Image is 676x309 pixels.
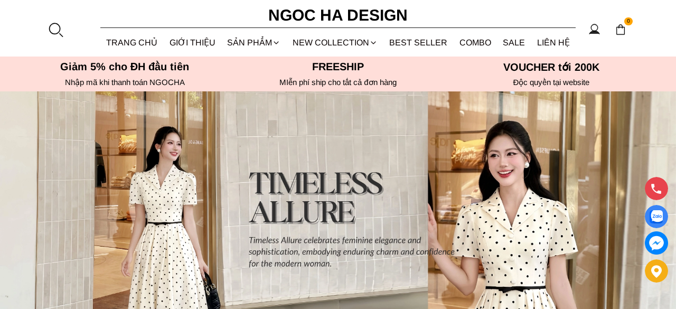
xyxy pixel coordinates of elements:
a: SALE [497,29,531,57]
a: NEW COLLECTION [287,29,384,57]
a: Ngoc Ha Design [259,3,417,28]
h6: MIễn phí ship cho tất cả đơn hàng [234,78,442,87]
span: 0 [624,17,633,26]
img: Display image [650,210,663,223]
a: GIỚI THIỆU [164,29,222,57]
a: Display image [645,205,668,228]
font: Nhập mã khi thanh toán NGOCHA [65,78,185,87]
a: LIÊN HỆ [531,29,576,57]
font: Freeship [312,61,364,72]
a: BEST SELLER [383,29,454,57]
font: Giảm 5% cho ĐH đầu tiên [60,61,190,72]
h6: Độc quyền tại website [448,78,655,87]
div: SẢN PHẨM [221,29,287,57]
a: messenger [645,231,668,255]
h5: VOUCHER tới 200K [448,61,655,73]
a: TRANG CHỦ [100,29,164,57]
a: Combo [454,29,497,57]
img: img-CART-ICON-ksit0nf1 [615,24,626,35]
